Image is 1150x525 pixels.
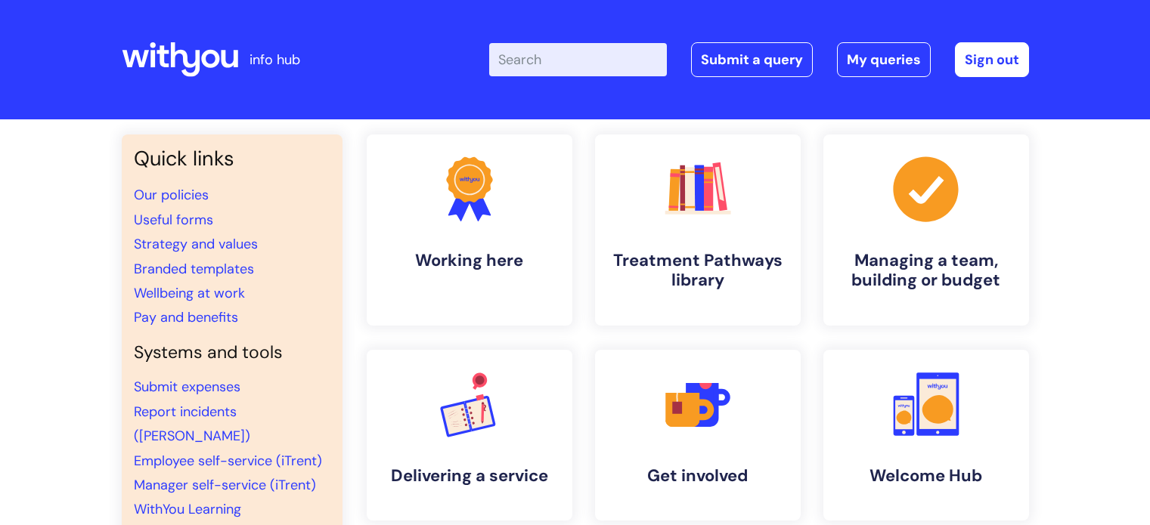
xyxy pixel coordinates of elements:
a: Our policies [134,186,209,204]
a: My queries [837,42,931,77]
input: Search [489,43,667,76]
a: Welcome Hub [823,350,1029,520]
h4: Systems and tools [134,342,330,363]
a: Pay and benefits [134,308,238,326]
h4: Working here [379,251,560,270]
a: Useful forms [134,211,213,229]
a: Treatment Pathways library [595,134,801,326]
a: Delivering a service [367,350,572,520]
h4: Welcome Hub [835,466,1017,486]
h4: Treatment Pathways library [607,251,789,291]
a: Managing a team, building or budget [823,134,1029,326]
h4: Managing a team, building or budget [835,251,1017,291]
p: info hub [250,48,300,72]
h4: Get involved [607,466,789,486]
a: Submit expenses [134,378,240,396]
a: Sign out [955,42,1029,77]
a: Working here [367,134,572,326]
a: WithYou Learning [134,500,241,518]
a: Manager self-service (iTrent) [134,476,316,494]
div: | - [489,42,1029,77]
a: Wellbeing at work [134,284,245,302]
h3: Quick links [134,147,330,171]
a: Branded templates [134,260,254,278]
a: Report incidents ([PERSON_NAME]) [134,403,250,445]
a: Employee self-service (iTrent) [134,452,322,470]
h4: Delivering a service [379,466,560,486]
a: Strategy and values [134,235,258,253]
a: Get involved [595,350,801,520]
a: Submit a query [691,42,813,77]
